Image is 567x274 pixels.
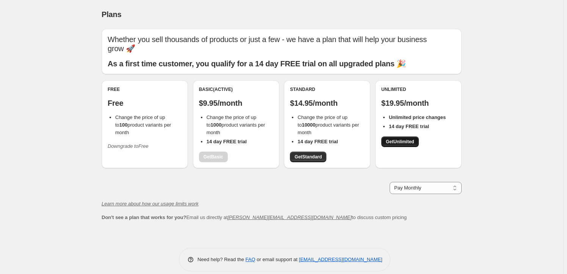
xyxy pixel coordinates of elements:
span: Plans [102,10,121,19]
p: $9.95/month [199,99,273,108]
b: 10000 [302,122,315,128]
p: $14.95/month [290,99,364,108]
div: Standard [290,86,364,92]
span: Need help? Read the [197,257,246,262]
a: [PERSON_NAME][EMAIL_ADDRESS][DOMAIN_NAME] [228,215,352,220]
span: Change the price of up to product variants per month [207,114,265,135]
span: Email us directly at to discuss custom pricing [102,215,407,220]
b: Unlimited price changes [389,114,446,120]
div: Basic (Active) [199,86,273,92]
i: Downgrade to Free [108,143,149,149]
b: 14 day FREE trial [207,139,247,144]
p: $19.95/month [381,99,456,108]
div: Unlimited [381,86,456,92]
span: Change the price of up to product variants per month [298,114,359,135]
button: Downgrade toFree [103,140,153,152]
b: As a first time customer, you qualify for a 14 day FREE trial on all upgraded plans 🎉 [108,59,406,68]
a: GetUnlimited [381,136,419,147]
div: Free [108,86,182,92]
b: 14 day FREE trial [298,139,338,144]
b: 14 day FREE trial [389,124,429,129]
b: Don't see a plan that works for you? [102,215,186,220]
span: Get Standard [294,154,322,160]
span: Change the price of up to product variants per month [115,114,171,135]
a: GetStandard [290,152,326,162]
b: 100 [119,122,128,128]
span: Get Unlimited [386,139,414,145]
b: 1000 [211,122,222,128]
a: FAQ [246,257,255,262]
p: Whether you sell thousands of products or just a few - we have a plan that will help your busines... [108,35,456,53]
a: Learn more about how our usage limits work [102,201,199,207]
a: [EMAIL_ADDRESS][DOMAIN_NAME] [299,257,382,262]
span: or email support at [255,257,299,262]
p: Free [108,99,182,108]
